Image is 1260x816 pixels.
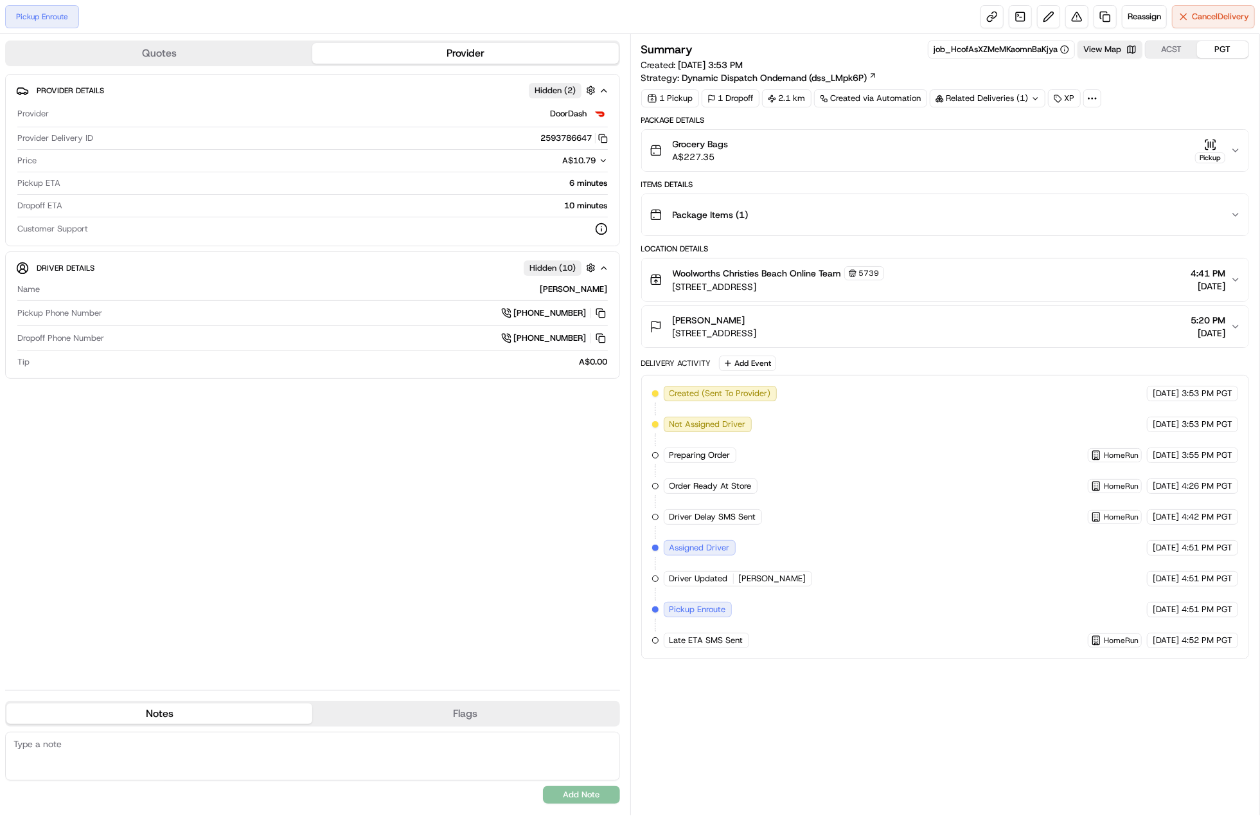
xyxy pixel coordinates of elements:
[679,59,743,71] span: [DATE] 3:53 PM
[1182,419,1232,430] span: 3:53 PM PGT
[641,244,1250,254] div: Location Details
[541,132,608,144] button: 2593786647
[67,200,608,212] div: 10 minutes
[670,573,728,585] span: Driver Updated
[1153,604,1179,615] span: [DATE]
[17,223,88,235] span: Customer Support
[1153,480,1179,492] span: [DATE]
[551,108,587,120] span: DoorDash
[6,703,312,724] button: Notes
[1104,635,1139,646] span: HomeRun
[501,306,608,320] a: [PHONE_NUMBER]
[1192,11,1249,23] span: Cancel Delivery
[859,268,880,278] span: 5739
[1191,267,1225,280] span: 4:41 PM
[670,388,771,399] span: Created (Sent To Provider)
[670,449,731,461] span: Preparing Order
[17,108,49,120] span: Provider
[673,138,729,150] span: Grocery Bags
[535,85,576,96] span: Hidden ( 2 )
[16,80,609,101] button: Provider DetailsHidden (2)
[1182,573,1232,585] span: 4:51 PM PGT
[37,263,94,273] span: Driver Details
[501,331,608,345] a: [PHONE_NUMBER]
[16,257,609,278] button: Driver DetailsHidden (10)
[670,511,756,523] span: Driver Delay SMS Sent
[1182,511,1232,523] span: 4:42 PM PGT
[1122,5,1167,28] button: Reassign
[1153,449,1179,461] span: [DATE]
[1078,41,1142,59] button: View Map
[642,258,1249,301] button: Woolworths Christies Beach Online Team5739[STREET_ADDRESS]4:41 PM[DATE]
[1182,604,1232,615] span: 4:51 PM PGT
[673,267,842,280] span: Woolworths Christies Beach Online Team
[6,43,312,64] button: Quotes
[495,155,608,167] button: A$10.79
[719,356,776,371] button: Add Event
[670,542,730,554] span: Assigned Driver
[673,280,884,293] span: [STREET_ADDRESS]
[702,89,759,107] div: 1 Dropoff
[592,106,608,122] img: doordash_logo_v2.png
[673,327,757,340] span: [STREET_ADDRESS]
[1195,138,1225,163] button: Pickup
[673,314,745,327] span: [PERSON_NAME]
[641,179,1250,190] div: Items Details
[1153,573,1179,585] span: [DATE]
[1153,388,1179,399] span: [DATE]
[642,306,1249,347] button: [PERSON_NAME][STREET_ADDRESS]5:20 PM[DATE]
[1048,89,1081,107] div: XP
[673,150,729,163] span: A$227.35
[641,89,699,107] div: 1 Pickup
[641,59,743,71] span: Created:
[35,356,608,368] div: A$0.00
[641,115,1250,125] div: Package Details
[1182,388,1232,399] span: 3:53 PM PGT
[641,71,877,84] div: Strategy:
[17,332,104,344] span: Dropoff Phone Number
[563,155,596,166] span: A$10.79
[762,89,812,107] div: 2.1 km
[739,573,806,585] span: [PERSON_NAME]
[17,132,93,144] span: Provider Delivery ID
[1104,512,1139,522] span: HomeRun
[17,200,62,212] span: Dropoff ETA
[642,130,1249,171] button: Grocery BagsA$227.35Pickup
[682,71,867,84] span: Dynamic Dispatch Ondemand (dss_LMpk6P)
[1153,511,1179,523] span: [DATE]
[1172,5,1255,28] button: CancelDelivery
[1182,480,1232,492] span: 4:26 PM PGT
[670,419,746,430] span: Not Assigned Driver
[670,480,752,492] span: Order Ready At Store
[682,71,877,84] a: Dynamic Dispatch Ondemand (dss_LMpk6P)
[814,89,927,107] a: Created via Automation
[1128,11,1161,23] span: Reassign
[1182,635,1232,646] span: 4:52 PM PGT
[934,44,1069,55] button: job_HcofAsXZMeMKaomnBaKjya
[1153,635,1179,646] span: [DATE]
[641,358,711,368] div: Delivery Activity
[312,703,618,724] button: Flags
[524,260,599,276] button: Hidden (10)
[37,86,104,96] span: Provider Details
[66,177,608,189] div: 6 minutes
[1191,327,1225,340] span: [DATE]
[641,44,693,55] h3: Summary
[670,635,743,646] span: Late ETA SMS Sent
[514,332,587,344] span: [PHONE_NUMBER]
[670,604,726,615] span: Pickup Enroute
[45,284,608,295] div: [PERSON_NAME]
[642,194,1249,235] button: Package Items (1)
[17,356,30,368] span: Tip
[1195,152,1225,163] div: Pickup
[1146,41,1197,58] button: ACST
[1153,419,1179,430] span: [DATE]
[1182,542,1232,554] span: 4:51 PM PGT
[1197,41,1248,58] button: PGT
[1104,450,1139,460] span: HomeRun
[529,262,576,274] span: Hidden ( 10 )
[17,177,60,189] span: Pickup ETA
